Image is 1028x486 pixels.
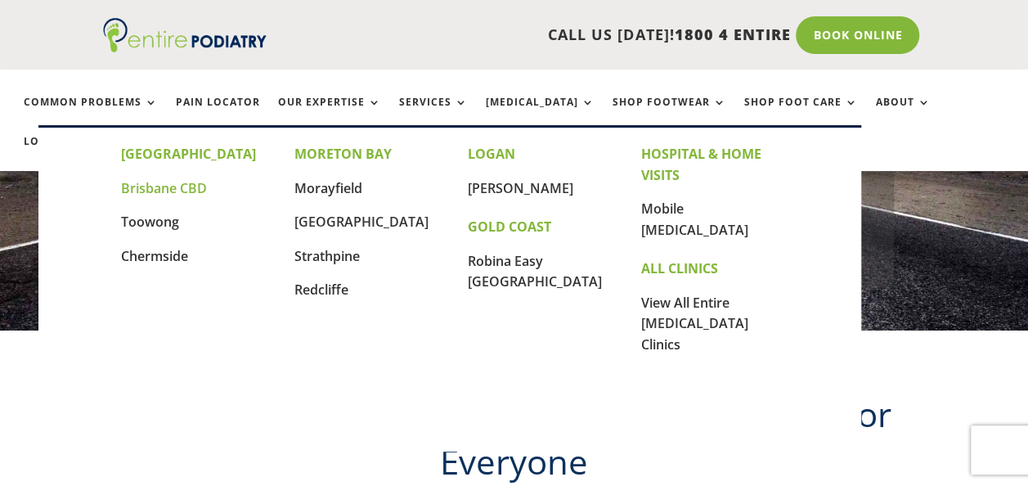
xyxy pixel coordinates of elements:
[641,145,761,184] strong: HOSPITAL & HOME VISITS
[121,179,207,197] a: Brisbane CBD
[24,97,158,132] a: Common Problems
[613,97,726,132] a: Shop Footwear
[796,16,919,54] a: Book Online
[287,25,790,46] p: CALL US [DATE]!
[876,97,931,132] a: About
[468,218,551,236] strong: GOLD COAST
[103,18,267,52] img: logo (1)
[641,294,748,353] a: View All Entire [MEDICAL_DATA] Clinics
[468,145,515,163] strong: LOGAN
[486,97,595,132] a: [MEDICAL_DATA]
[399,97,468,132] a: Services
[278,97,381,132] a: Our Expertise
[294,213,429,231] a: [GEOGRAPHIC_DATA]
[103,39,267,56] a: Entire Podiatry
[468,179,573,197] a: [PERSON_NAME]
[468,252,602,291] a: Robina Easy [GEOGRAPHIC_DATA]
[294,145,392,163] strong: MORETON BAY
[24,136,105,171] a: Locations
[294,281,348,299] a: Redcliffe
[121,145,256,163] strong: [GEOGRAPHIC_DATA]
[744,97,858,132] a: Shop Foot Care
[294,247,360,265] a: Strathpine
[121,213,179,231] a: Toowong
[641,259,718,277] strong: ALL CLINICS
[294,179,362,197] a: Morayfield
[641,200,748,239] a: Mobile [MEDICAL_DATA]
[176,97,260,132] a: Pain Locator
[121,247,188,265] a: Chermside
[674,25,790,44] span: 1800 4 ENTIRE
